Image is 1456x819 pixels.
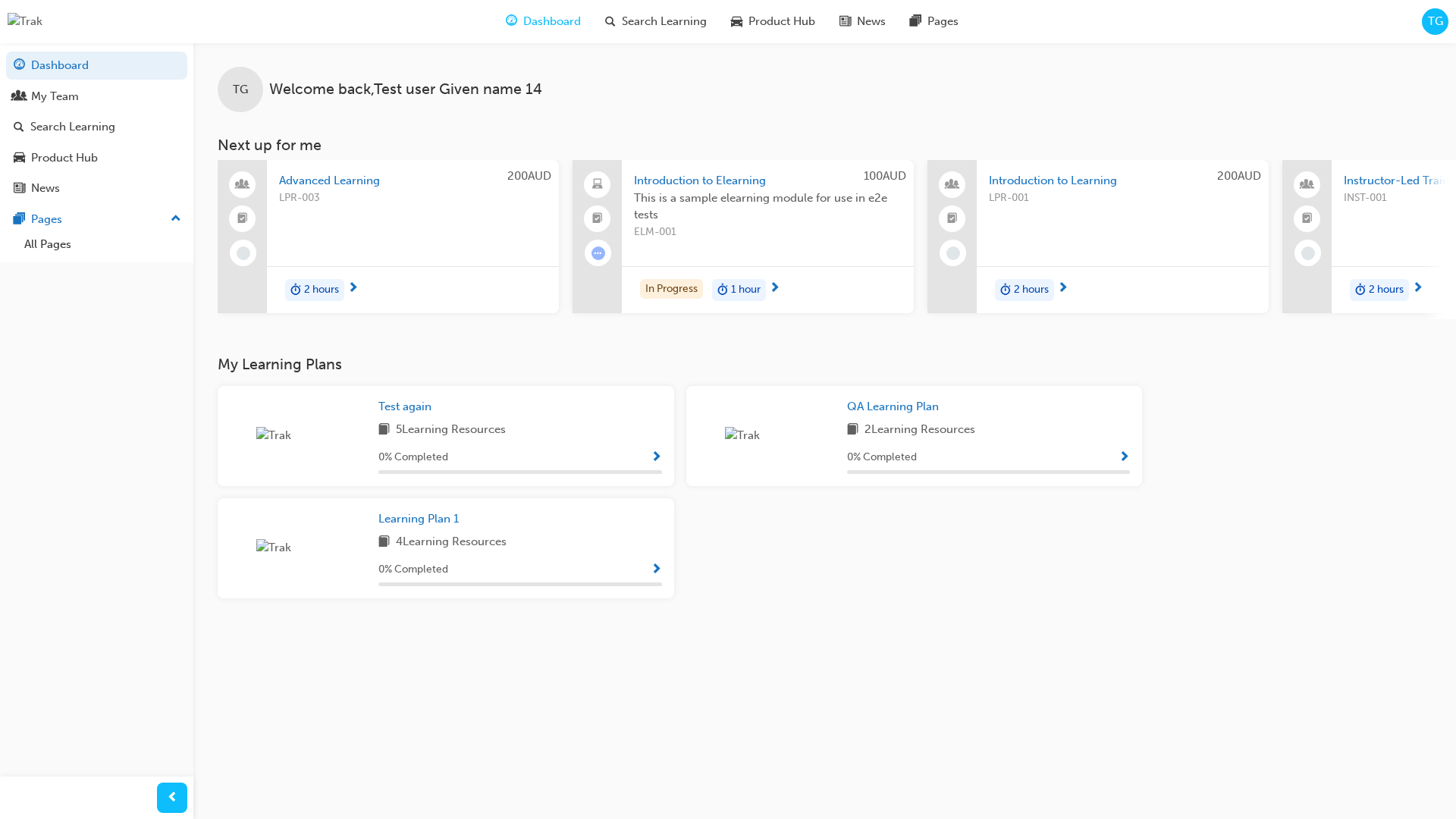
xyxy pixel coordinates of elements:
a: Product Hub [6,144,187,172]
a: guage-iconDashboard [494,6,593,37]
button: TG [1422,8,1448,35]
a: news-iconNews [827,6,898,37]
img: Trak [725,427,808,444]
span: news-icon [839,12,851,31]
span: search-icon [605,12,616,31]
button: Show Progress [651,448,662,467]
a: 200AUDIntroduction to LearningLPR-001duration-icon2 hours [927,160,1269,313]
span: Introduction to Learning [989,172,1257,190]
button: DashboardMy TeamSearch LearningProduct HubNews [6,49,187,206]
a: pages-iconPages [898,6,971,37]
img: Trak [256,427,340,444]
span: news-icon [14,182,25,196]
span: ELM-001 [634,224,902,241]
span: pages-icon [14,213,25,227]
span: prev-icon [167,789,178,808]
a: Learning Plan 1 [378,510,465,528]
span: duration-icon [1000,281,1011,300]
span: Search Learning [622,13,707,30]
span: 4 Learning Resources [396,533,507,552]
span: 0 % Completed [378,449,448,466]
span: TG [1428,13,1443,30]
span: people-icon [14,90,25,104]
a: News [6,174,187,202]
span: car-icon [14,152,25,165]
div: In Progress [640,279,703,300]
span: learningRecordVerb_NONE-icon [1301,246,1315,260]
span: book-icon [378,533,390,552]
a: My Team [6,83,187,111]
div: Search Learning [30,118,115,136]
span: laptop-icon [592,175,603,195]
span: learningRecordVerb_NONE-icon [237,246,250,260]
span: News [857,13,886,30]
span: Show Progress [651,563,662,577]
img: Trak [8,13,42,30]
button: Pages [6,206,187,234]
span: search-icon [14,121,24,134]
a: Dashboard [6,52,187,80]
span: learningRecordVerb_ATTEMPT-icon [591,246,605,260]
span: booktick-icon [1302,209,1313,229]
span: Product Hub [748,13,815,30]
span: booktick-icon [592,209,603,229]
span: 2 hours [1369,281,1404,299]
a: QA Learning Plan [847,398,945,416]
span: LPR-001 [989,190,1257,207]
span: Dashboard [523,13,581,30]
span: booktick-icon [237,209,248,229]
a: car-iconProduct Hub [719,6,827,37]
a: All Pages [18,233,187,256]
span: TG [233,81,248,99]
a: 100AUDIntroduction to ElearningThis is a sample elearning module for use in e2e testsELM-001In Pr... [573,160,914,313]
span: Show Progress [1119,451,1130,465]
span: booktick-icon [947,209,958,229]
span: 200AUD [507,169,551,183]
span: 100AUD [864,169,906,183]
h3: My Learning Plans [218,356,1142,373]
span: This is a sample elearning module for use in e2e tests [634,190,902,224]
span: people-icon [237,175,248,195]
span: QA Learning Plan [847,400,939,413]
a: Test again [378,398,438,416]
span: book-icon [847,421,858,440]
span: duration-icon [717,281,728,300]
a: 200AUDAdvanced LearningLPR-003duration-icon2 hours [218,160,559,313]
span: 200AUD [1217,169,1261,183]
div: Pages [31,211,62,228]
span: Introduction to Elearning [634,172,902,190]
h3: Next up for me [193,136,1456,154]
div: News [31,180,60,197]
span: Welcome back , Test user Given name 14 [269,81,542,99]
div: My Team [31,88,79,105]
span: Test again [378,400,431,413]
img: Trak [256,539,340,557]
span: Pages [927,13,959,30]
span: Show Progress [651,451,662,465]
span: Advanced Learning [279,172,547,190]
span: Learning Plan 1 [378,512,459,526]
span: 1 hour [731,281,761,299]
span: 2 Learning Resources [864,421,975,440]
span: next-icon [347,282,359,296]
span: next-icon [1057,282,1068,296]
span: up-icon [171,209,181,229]
span: LPR-003 [279,190,547,207]
span: 0 % Completed [378,561,448,579]
button: Show Progress [1119,448,1130,467]
a: search-iconSearch Learning [593,6,719,37]
span: people-icon [947,175,958,195]
span: duration-icon [1355,281,1366,300]
span: guage-icon [506,12,517,31]
span: next-icon [769,282,780,296]
span: 2 hours [1014,281,1049,299]
span: car-icon [731,12,742,31]
span: pages-icon [910,12,921,31]
span: 5 Learning Resources [396,421,506,440]
span: duration-icon [290,281,301,300]
div: Product Hub [31,149,98,167]
button: Show Progress [651,560,662,579]
span: learningRecordVerb_NONE-icon [946,246,960,260]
